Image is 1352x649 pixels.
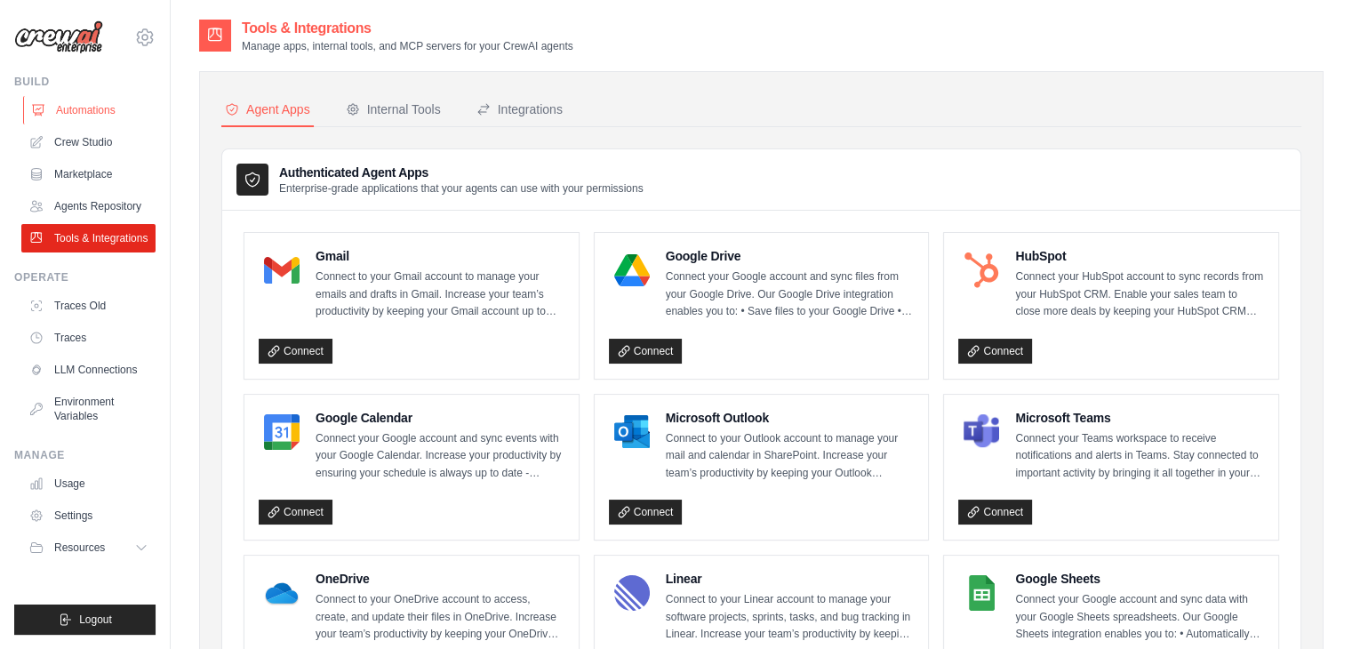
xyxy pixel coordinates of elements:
p: Connect to your OneDrive account to access, create, and update their files in OneDrive. Increase ... [316,591,564,644]
h3: Authenticated Agent Apps [279,164,644,181]
a: Traces Old [21,292,156,320]
p: Connect to your Outlook account to manage your mail and calendar in SharePoint. Increase your tea... [666,430,915,483]
a: Settings [21,501,156,530]
a: LLM Connections [21,356,156,384]
h4: Google Drive [666,247,915,265]
img: HubSpot Logo [964,252,999,288]
div: Manage [14,448,156,462]
h4: Gmail [316,247,564,265]
img: OneDrive Logo [264,575,300,611]
button: Agent Apps [221,93,314,127]
a: Agents Repository [21,192,156,220]
p: Enterprise-grade applications that your agents can use with your permissions [279,181,644,196]
img: Microsoft Outlook Logo [614,414,650,450]
div: Build [14,75,156,89]
p: Connect your Google account and sync data with your Google Sheets spreadsheets. Our Google Sheets... [1015,591,1264,644]
div: Internal Tools [346,100,441,118]
h4: Google Calendar [316,409,564,427]
img: Logo [14,20,103,54]
div: Agent Apps [225,100,310,118]
a: Marketplace [21,160,156,188]
h4: Google Sheets [1015,570,1264,588]
a: Connect [259,339,332,364]
p: Connect your Teams workspace to receive notifications and alerts in Teams. Stay connected to impo... [1015,430,1264,483]
img: Linear Logo [614,575,650,611]
p: Connect your Google account and sync events with your Google Calendar. Increase your productivity... [316,430,564,483]
button: Resources [21,533,156,562]
img: Google Sheets Logo [964,575,999,611]
a: Environment Variables [21,388,156,430]
h4: HubSpot [1015,247,1264,265]
a: Usage [21,469,156,498]
a: Connect [958,339,1032,364]
button: Internal Tools [342,93,444,127]
h4: Microsoft Teams [1015,409,1264,427]
button: Integrations [473,93,566,127]
span: Logout [79,613,112,627]
div: Operate [14,270,156,284]
h2: Tools & Integrations [242,18,573,39]
img: Microsoft Teams Logo [964,414,999,450]
a: Connect [259,500,332,525]
h4: OneDrive [316,570,564,588]
a: Connect [609,339,683,364]
h4: Linear [666,570,915,588]
a: Crew Studio [21,128,156,156]
a: Traces [21,324,156,352]
a: Tools & Integrations [21,224,156,252]
button: Logout [14,605,156,635]
p: Connect to your Gmail account to manage your emails and drafts in Gmail. Increase your team’s pro... [316,268,564,321]
h4: Microsoft Outlook [666,409,915,427]
img: Gmail Logo [264,252,300,288]
p: Manage apps, internal tools, and MCP servers for your CrewAI agents [242,39,573,53]
div: Integrations [476,100,563,118]
img: Google Drive Logo [614,252,650,288]
a: Connect [609,500,683,525]
span: Resources [54,541,105,555]
a: Connect [958,500,1032,525]
p: Connect to your Linear account to manage your software projects, sprints, tasks, and bug tracking... [666,591,915,644]
p: Connect your HubSpot account to sync records from your HubSpot CRM. Enable your sales team to clo... [1015,268,1264,321]
img: Google Calendar Logo [264,414,300,450]
a: Automations [23,96,157,124]
p: Connect your Google account and sync files from your Google Drive. Our Google Drive integration e... [666,268,915,321]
